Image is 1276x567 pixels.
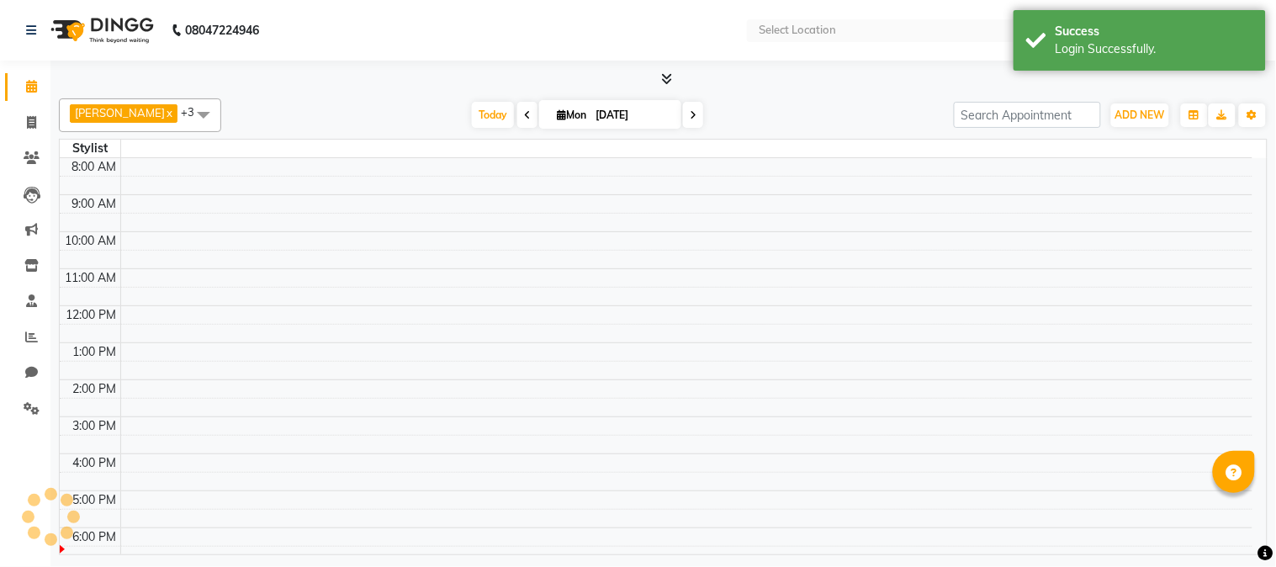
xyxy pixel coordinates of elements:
div: 6:00 PM [70,528,120,546]
div: 4:00 PM [70,454,120,472]
span: +3 [181,105,207,119]
div: 3:00 PM [70,417,120,435]
div: 11:00 AM [62,269,120,287]
div: 9:00 AM [69,195,120,213]
input: 2025-09-01 [590,103,675,128]
div: 2:00 PM [70,380,120,398]
span: ADD NEW [1115,109,1165,121]
a: x [165,106,172,119]
div: Login Successfully. [1056,40,1253,58]
div: Success [1056,23,1253,40]
button: ADD NEW [1111,103,1169,127]
div: 12:00 PM [63,306,120,324]
div: 10:00 AM [62,232,120,250]
b: 08047224946 [185,7,259,54]
span: [PERSON_NAME] [75,106,165,119]
input: Search Appointment [954,102,1101,128]
div: Select Location [759,22,836,39]
span: Mon [553,109,590,121]
div: Stylist [60,140,120,157]
img: logo [43,7,158,54]
div: 1:00 PM [70,343,120,361]
span: Today [472,102,514,128]
div: 8:00 AM [69,158,120,176]
div: 5:00 PM [70,491,120,509]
